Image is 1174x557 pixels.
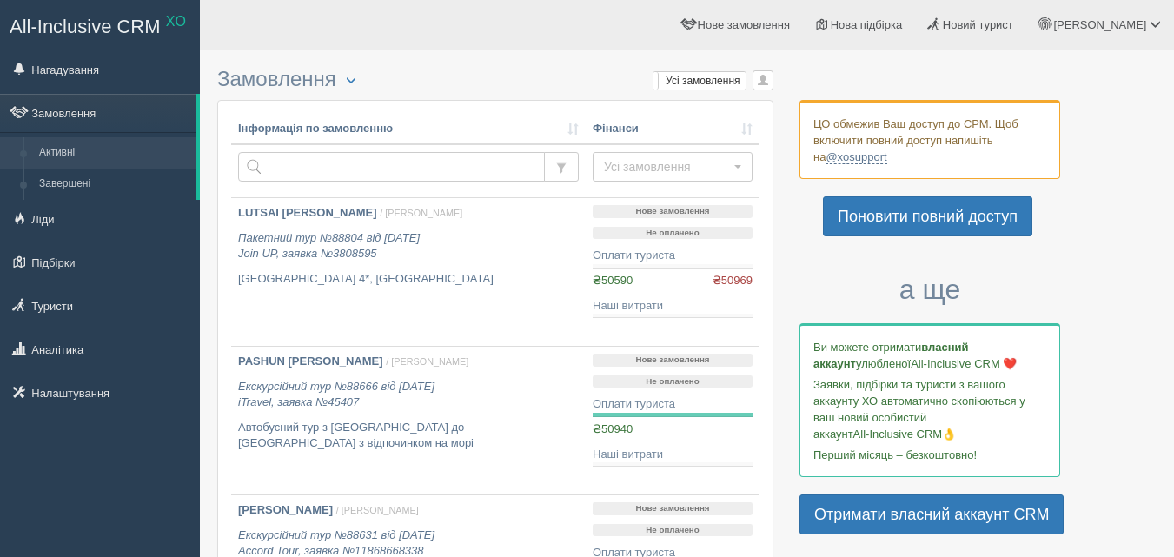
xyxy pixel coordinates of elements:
[604,158,730,176] span: Усі замовлення
[823,196,1032,236] a: Поновити повний доступ
[593,227,753,240] p: Не оплачено
[813,341,969,370] b: власний аккаунт
[31,169,196,200] a: Завершені
[10,16,161,37] span: All-Inclusive CRM
[799,494,1064,534] a: Отримати власний аккаунт CRM
[217,68,773,91] h3: Замовлення
[238,380,434,409] i: Екскурсійний тур №88666 від [DATE] iTravel, заявка №45407
[238,152,545,182] input: Пошук за номером замовлення, ПІБ або паспортом туриста
[593,396,753,413] div: Оплати туриста
[943,18,1013,31] span: Новий турист
[831,18,903,31] span: Нова підбірка
[826,150,886,164] a: @xosupport
[593,354,753,367] p: Нове замовлення
[31,137,196,169] a: Активні
[799,275,1060,305] h3: а ще
[593,248,753,264] div: Оплати туриста
[238,420,579,452] p: Автобусний тур з [GEOGRAPHIC_DATA] до [GEOGRAPHIC_DATA] з відпочинком на морі
[386,356,468,367] span: / [PERSON_NAME]
[593,422,633,435] span: ₴50940
[238,355,383,368] b: PASHUN [PERSON_NAME]
[593,375,753,388] p: Не оплачено
[813,339,1046,372] p: Ви можете отримати улюбленої
[593,447,753,463] div: Наші витрати
[166,14,186,29] sup: XO
[238,503,333,516] b: [PERSON_NAME]
[336,505,419,515] span: / [PERSON_NAME]
[593,274,633,287] span: ₴50590
[231,198,586,346] a: LUTSAI [PERSON_NAME] / [PERSON_NAME] Пакетний тур №88804 від [DATE]Join UP, заявка №3808595 [GEOG...
[1,1,199,49] a: All-Inclusive CRM XO
[593,152,753,182] button: Усі замовлення
[813,447,1046,463] p: Перший місяць – безкоштовно!
[799,100,1060,179] div: ЦО обмежив Ваш доступ до СРМ. Щоб включити повний доступ напишіть на
[713,273,753,289] span: ₴50969
[1053,18,1146,31] span: [PERSON_NAME]
[698,18,790,31] span: Нове замовлення
[853,428,957,441] span: All-Inclusive CRM👌
[593,205,753,218] p: Нове замовлення
[238,121,579,137] a: Інформація по замовленню
[238,231,420,261] i: Пакетний тур №88804 від [DATE] Join UP, заявка №3808595
[813,376,1046,442] p: Заявки, підбірки та туристи з вашого аккаунту ХО автоматично скопіюються у ваш новий особистий ак...
[238,271,579,288] p: [GEOGRAPHIC_DATA] 4*, [GEOGRAPHIC_DATA]
[653,72,746,90] label: Усі замовлення
[380,208,462,218] span: / [PERSON_NAME]
[911,357,1017,370] span: All-Inclusive CRM ❤️
[593,121,753,137] a: Фінанси
[593,298,753,315] div: Наші витрати
[593,502,753,515] p: Нове замовлення
[238,206,377,219] b: LUTSAI [PERSON_NAME]
[231,347,586,494] a: PASHUN [PERSON_NAME] / [PERSON_NAME] Екскурсійний тур №88666 від [DATE]iTravel, заявка №45407 Авт...
[593,524,753,537] p: Не оплачено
